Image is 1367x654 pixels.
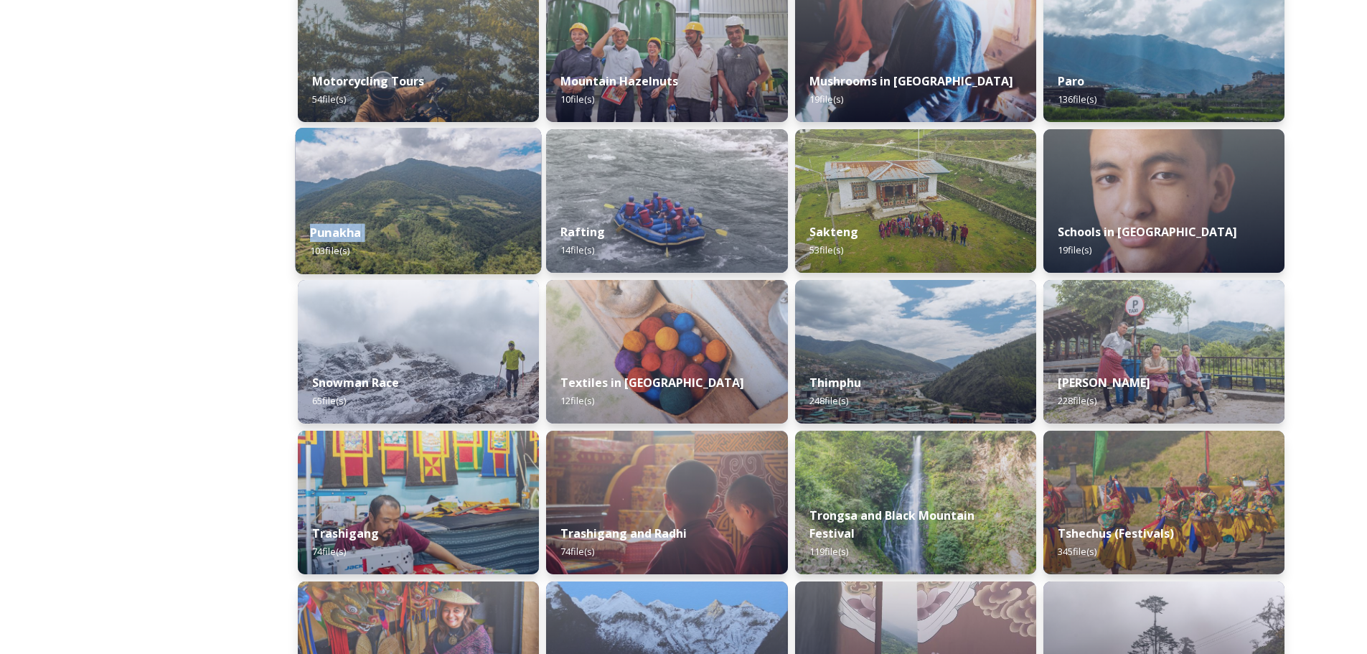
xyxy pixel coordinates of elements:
img: f73f969a-3aba-4d6d-a863-38e7472ec6b1.JPG [546,129,787,273]
span: 12 file(s) [560,394,594,407]
span: 228 file(s) [1058,394,1096,407]
img: Trashigang%2520and%2520Rangjung%2520060723%2520by%2520Amp%2520Sripimanwat-32.jpg [546,431,787,574]
img: Dechenphu%2520Festival14.jpg [1043,431,1284,574]
strong: Trongsa and Black Mountain Festival [809,508,974,541]
span: 54 file(s) [312,93,346,106]
strong: Snowman Race [312,375,399,391]
strong: Tshechus (Festivals) [1058,525,1174,541]
strong: Schools in [GEOGRAPHIC_DATA] [1058,224,1237,240]
strong: Motorcycling Tours [312,73,424,89]
strong: Rafting [560,224,605,240]
strong: Sakteng [809,224,858,240]
img: Thimphu%2520190723%2520by%2520Amp%2520Sripimanwat-43.jpg [795,280,1036,424]
span: 19 file(s) [809,93,843,106]
span: 103 file(s) [310,244,349,257]
strong: [PERSON_NAME] [1058,375,1150,391]
span: 53 file(s) [809,243,843,256]
strong: Trashigang [312,525,379,541]
span: 19 file(s) [1058,243,1091,256]
strong: Trashigang and Radhi [560,525,687,541]
span: 74 file(s) [312,545,346,558]
span: 136 file(s) [1058,93,1096,106]
strong: Mushrooms in [GEOGRAPHIC_DATA] [809,73,1013,89]
span: 14 file(s) [560,243,594,256]
span: 248 file(s) [809,394,848,407]
strong: Thimphu [809,375,861,391]
img: Sakteng%2520070723%2520by%2520Nantawat-5.jpg [795,129,1036,273]
img: _SCH2151_FINAL_RGB.jpg [1043,129,1284,273]
img: _SCH9806.jpg [546,280,787,424]
strong: Punakha [310,225,361,240]
strong: Textiles in [GEOGRAPHIC_DATA] [560,375,744,391]
span: 65 file(s) [312,394,346,407]
strong: Paro [1058,73,1084,89]
span: 74 file(s) [560,545,594,558]
img: 2022-10-01%252018.12.56.jpg [795,431,1036,574]
img: 2022-10-01%252012.59.42.jpg [296,128,542,274]
span: 10 file(s) [560,93,594,106]
img: Trashi%2520Yangtse%2520090723%2520by%2520Amp%2520Sripimanwat-187.jpg [1043,280,1284,424]
span: 119 file(s) [809,545,848,558]
img: Snowman%2520Race41.jpg [298,280,539,424]
span: 345 file(s) [1058,545,1096,558]
strong: Mountain Hazelnuts [560,73,678,89]
img: Trashigang%2520and%2520Rangjung%2520060723%2520by%2520Amp%2520Sripimanwat-66.jpg [298,431,539,574]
